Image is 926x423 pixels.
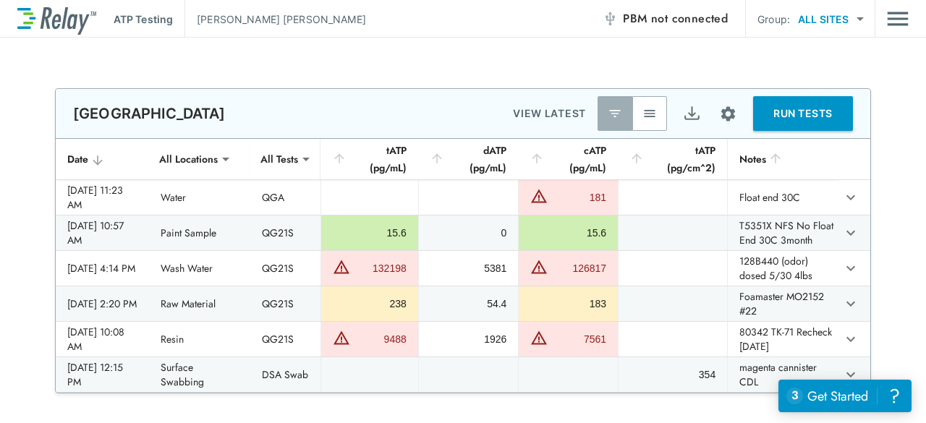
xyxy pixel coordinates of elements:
td: Resin [149,322,250,356]
div: 181 [551,190,606,205]
div: 1926 [430,332,507,346]
img: LuminUltra Relay [17,4,96,35]
th: Date [56,139,149,180]
p: VIEW LATEST [513,105,586,122]
div: tATP (pg/mL) [332,142,407,176]
td: Paint Sample [149,215,250,250]
td: Foamaster MO2152 #22 [727,286,838,321]
td: QG21S [250,322,320,356]
td: Float end 30C [727,180,838,215]
iframe: Resource center [778,380,912,412]
button: PBM not connected [597,4,734,33]
div: cATP (pg/mL) [530,142,606,176]
div: 7561 [551,332,606,346]
img: Offline Icon [603,12,617,26]
img: Warning [530,187,548,205]
button: expand row [838,291,863,316]
div: 5381 [430,261,507,275]
div: 354 [630,367,715,382]
div: 15.6 [530,226,606,240]
td: 128B440 (odor) dosed 5/30 4lbs [727,251,838,286]
button: RUN TESTS [753,96,853,131]
img: Warning [530,329,548,346]
button: expand row [838,362,863,387]
div: 54.4 [430,296,507,311]
div: [DATE] 4:14 PM [67,261,137,275]
td: T5351X NFS No Float End 30C 3month [727,215,838,250]
td: DSA Swab [250,357,320,392]
div: tATP (pg/cm^2) [629,142,715,176]
td: QG21S [250,251,320,286]
div: 132198 [354,261,407,275]
img: View All [642,106,657,121]
div: [DATE] 11:23 AM [67,183,137,212]
td: 80342 TK-71 Recheck [DATE] [727,322,838,356]
button: Main menu [887,5,909,33]
p: [PERSON_NAME] [PERSON_NAME] [197,12,366,27]
div: [DATE] 10:08 AM [67,325,137,354]
td: QG21S [250,215,320,250]
div: [DATE] 2:20 PM [67,296,137,311]
table: sticky table [56,139,870,393]
div: [DATE] 12:15 PM [67,360,137,389]
img: Warning [333,329,350,346]
img: Settings Icon [719,105,737,123]
button: expand row [838,185,863,210]
div: All Tests [250,145,308,174]
div: 0 [430,226,507,240]
div: dATP (pg/mL) [430,142,507,176]
span: not connected [651,10,728,27]
img: Warning [530,258,548,275]
td: QG21S [250,286,320,321]
img: Drawer Icon [887,5,909,33]
button: Site setup [709,95,747,133]
div: Notes [739,150,827,168]
td: Wash Water [149,251,250,286]
p: ATP Testing [114,12,173,27]
div: 183 [530,296,606,311]
img: Latest [608,106,622,121]
button: Export [674,96,709,131]
div: 9488 [354,332,407,346]
td: Surface Swabbing [149,357,250,392]
div: 126817 [551,261,606,275]
td: QGA [250,180,320,215]
p: Group: [757,12,790,27]
div: 238 [333,296,407,311]
td: magenta cannister CDL [727,357,838,392]
img: Export Icon [683,105,701,123]
div: [DATE] 10:57 AM [67,218,137,247]
td: Water [149,180,250,215]
p: [GEOGRAPHIC_DATA] [73,105,226,122]
span: PBM [623,9,728,29]
button: expand row [838,327,863,351]
button: expand row [838,256,863,281]
div: All Locations [149,145,228,174]
div: 15.6 [333,226,407,240]
td: Raw Material [149,286,250,321]
button: expand row [838,221,863,245]
img: Warning [333,258,350,275]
